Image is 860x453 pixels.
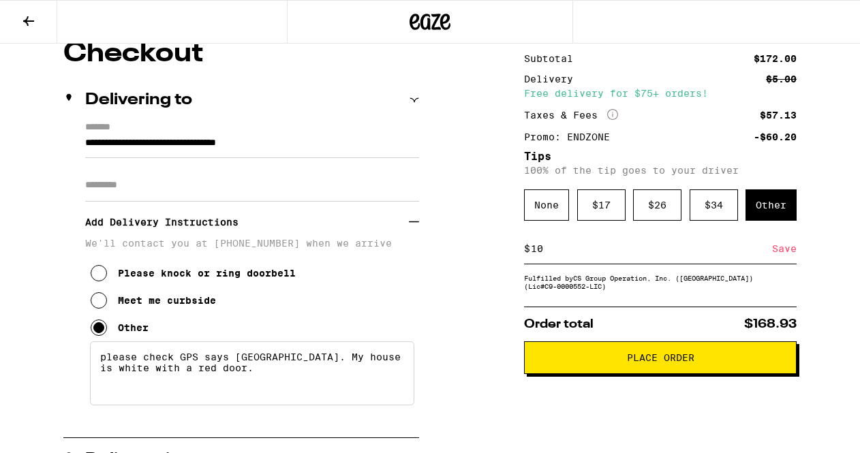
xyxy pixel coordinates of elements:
[766,74,797,84] div: $5.00
[524,74,583,84] div: Delivery
[772,234,797,264] div: Save
[524,165,797,176] p: 100% of the tip goes to your driver
[754,132,797,142] div: -$60.20
[524,341,797,374] button: Place Order
[754,54,797,63] div: $172.00
[118,295,216,306] div: Meet me curbside
[690,189,738,221] div: $ 34
[85,92,192,108] h2: Delivering to
[577,189,626,221] div: $ 17
[63,40,419,67] h1: Checkout
[91,260,296,287] button: Please knock or ring doorbell
[85,206,409,238] h3: Add Delivery Instructions
[524,89,797,98] div: Free delivery for $75+ orders!
[744,318,797,330] span: $168.93
[118,322,149,333] div: Other
[118,268,296,279] div: Please knock or ring doorbell
[524,54,583,63] div: Subtotal
[627,353,694,362] span: Place Order
[633,189,681,221] div: $ 26
[524,132,619,142] div: Promo: ENDZONE
[524,318,594,330] span: Order total
[760,110,797,120] div: $57.13
[8,10,98,20] span: Hi. Need any help?
[524,274,797,290] div: Fulfilled by CS Group Operation, Inc. ([GEOGRAPHIC_DATA]) (Lic# C9-0000552-LIC )
[746,189,797,221] div: Other
[524,189,569,221] div: None
[524,109,618,121] div: Taxes & Fees
[524,151,797,162] h5: Tips
[91,287,216,314] button: Meet me curbside
[530,243,772,255] input: 0
[91,314,149,341] button: Other
[524,234,530,264] div: $
[85,238,419,249] p: We'll contact you at [PHONE_NUMBER] when we arrive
